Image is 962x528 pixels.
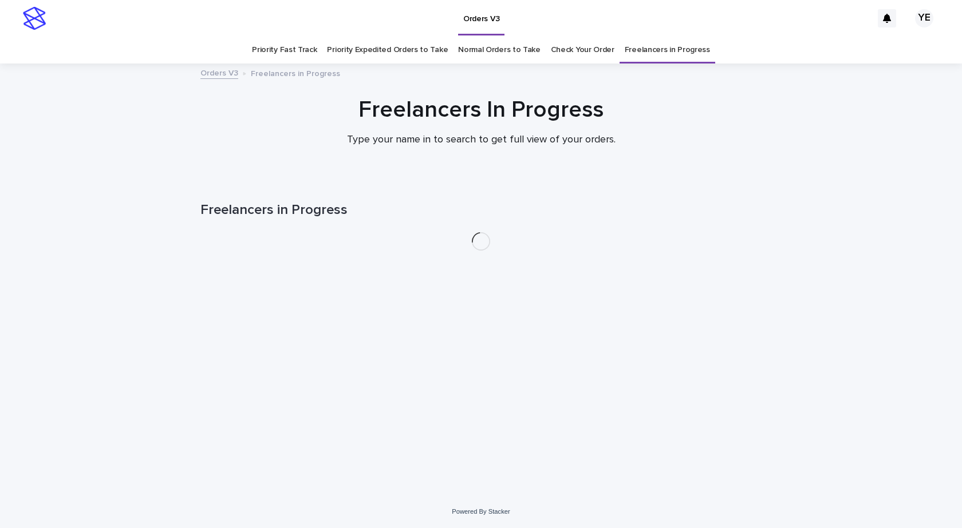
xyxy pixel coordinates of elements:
[327,37,448,63] a: Priority Expedited Orders to Take
[200,202,762,219] h1: Freelancers in Progress
[458,37,541,63] a: Normal Orders to Take
[251,66,340,79] p: Freelancers in Progress
[625,37,710,63] a: Freelancers in Progress
[551,37,614,63] a: Check Your Order
[452,508,510,515] a: Powered By Stacker
[200,96,762,124] h1: Freelancers In Progress
[252,134,710,146] p: Type your name in to search to get full view of your orders.
[915,9,933,27] div: YE
[23,7,46,30] img: stacker-logo-s-only.png
[252,37,317,63] a: Priority Fast Track
[200,66,238,79] a: Orders V3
